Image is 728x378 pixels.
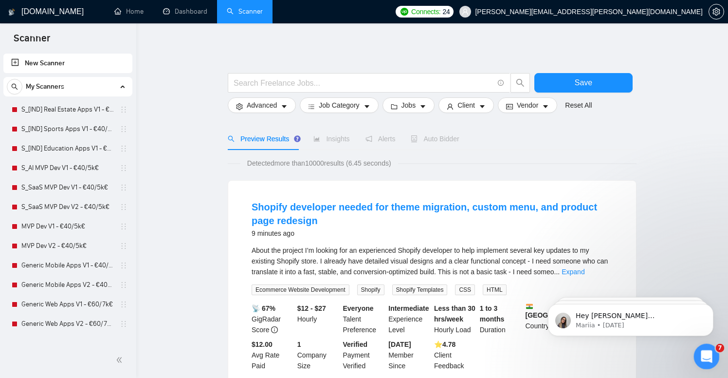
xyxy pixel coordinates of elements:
span: Insights [313,135,349,143]
span: Scanner [6,31,58,52]
span: caret-down [281,103,288,110]
button: barsJob Categorycaret-down [300,97,378,113]
a: Generic Mobile Apps V2 - €40/5k€ [21,275,114,295]
span: double-left [116,355,126,365]
a: MVP Dev V2 - €40/5k€ [21,236,114,256]
input: Search Freelance Jobs... [234,77,493,89]
a: Reset All [565,100,592,111]
div: Duration [478,303,524,335]
span: holder [120,223,127,230]
span: holder [120,125,127,133]
span: Shopify Templates [392,284,448,295]
span: Client [457,100,475,111]
span: ... [554,268,560,276]
button: search [7,79,22,94]
b: 1 [297,340,301,348]
img: 🇮🇳 [526,303,533,310]
span: info-circle [271,326,278,333]
a: homeHome [114,7,144,16]
b: Verified [343,340,368,348]
div: 9 minutes ago [252,227,613,239]
div: Avg Rate Paid [250,339,295,371]
span: Preview Results [228,135,298,143]
b: Everyone [343,304,374,312]
span: holder [120,301,127,308]
span: search [228,135,235,142]
b: 1 to 3 months [480,304,505,323]
span: folder [391,103,398,110]
a: S_[IND] Real Estate Apps V1 - €40/5k€ [21,100,114,119]
span: Connects: [411,6,440,17]
b: Intermediate [388,304,429,312]
div: Experience Level [386,303,432,335]
span: area-chart [313,135,320,142]
b: [GEOGRAPHIC_DATA] [526,303,599,319]
span: user [447,103,454,110]
span: holder [120,106,127,113]
b: 📡 67% [252,304,275,312]
span: robot [411,135,418,142]
span: 7 [716,344,725,353]
span: About the project I’m looking for an experienced Shopify developer to help implement several key ... [252,246,608,276]
span: CSS [455,284,475,295]
span: Job Category [319,100,359,111]
span: Save [575,76,592,89]
a: Generic Mobile Apps V1 - €40/5k€ [21,256,114,275]
b: $12.00 [252,340,273,348]
button: settingAdvancedcaret-down [228,97,296,113]
div: Tooltip anchor [293,134,302,143]
li: My Scanners [3,77,132,334]
span: holder [120,320,127,328]
a: Shopify developer needed for theme migration, custom menu, and product page redesign [252,202,597,226]
button: setting [709,4,724,19]
span: Jobs [401,100,416,111]
a: Generic Web Apps V2 - €60/7k€ [21,314,114,334]
span: caret-down [542,103,549,110]
span: Advanced [247,100,277,111]
li: New Scanner [3,54,132,73]
p: Message from Mariia, sent 1w ago [42,38,168,46]
span: search [511,78,529,87]
button: userClientcaret-down [438,97,494,113]
a: S_[IND] Education Apps V1 - €40/5k€ [21,139,114,158]
b: [DATE] [388,340,411,348]
span: search [7,83,22,90]
button: folderJobscaret-down [382,97,435,113]
div: Client Feedback [432,339,478,371]
div: Country [524,303,569,335]
span: holder [120,145,127,152]
span: info-circle [498,80,504,86]
a: MVP Dev V1 - €40/5k€ [21,217,114,236]
b: ⭐️ 4.78 [434,340,455,348]
div: Payment Verified [341,339,387,371]
button: Save [534,73,633,93]
div: About the project I’m looking for an experienced Shopify developer to help implement several key ... [252,245,613,277]
div: Hourly Load [432,303,478,335]
a: Generic Web Apps V1 - €60/7k€ [21,295,114,314]
iframe: Intercom notifications message [533,283,728,352]
button: search [510,73,530,93]
img: logo [8,4,15,20]
span: setting [236,103,243,110]
span: notification [365,135,372,142]
span: holder [120,281,127,289]
div: Talent Preference [341,303,387,335]
div: Company Size [295,339,341,371]
span: holder [120,262,127,269]
div: Member Since [386,339,432,371]
a: New Scanner [11,54,125,73]
span: Detected more than 10000 results (6.45 seconds) [240,158,398,169]
span: caret-down [364,103,370,110]
a: S_[IND] Sports Apps V1 - €40/5k€ [21,119,114,139]
a: S_AI MVP Dev V1 - €40/5k€ [21,158,114,178]
b: Less than 30 hrs/week [434,304,475,323]
a: setting [709,8,724,16]
span: Vendor [517,100,538,111]
span: My Scanners [26,77,64,96]
a: dashboardDashboard [163,7,207,16]
button: idcardVendorcaret-down [498,97,557,113]
span: caret-down [419,103,426,110]
div: Hourly [295,303,341,335]
span: user [462,8,469,15]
